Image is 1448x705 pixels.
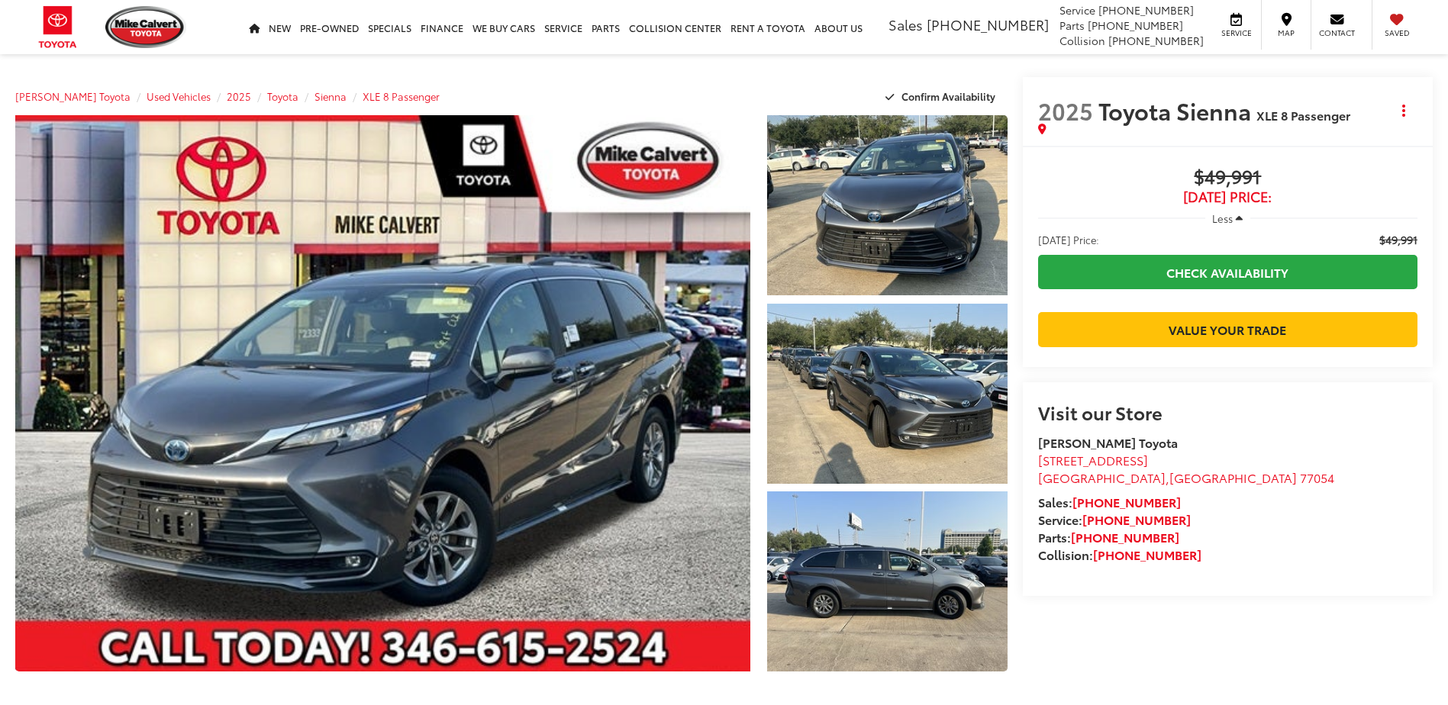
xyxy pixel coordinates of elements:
img: 2025 Toyota Sienna XLE 8 Passenger [765,490,1010,674]
a: [PHONE_NUMBER] [1071,528,1179,546]
a: Expand Photo 0 [15,115,750,671]
a: Sienna [314,89,347,103]
span: XLE 8 Passenger [1256,106,1350,124]
button: Actions [1391,97,1417,124]
a: XLE 8 Passenger [363,89,440,103]
a: Value Your Trade [1038,312,1417,346]
button: Confirm Availability [877,83,1008,110]
span: Sales [888,14,923,34]
a: [PHONE_NUMBER] [1072,493,1181,510]
img: 2025 Toyota Sienna XLE 8 Passenger [765,301,1010,485]
a: [PHONE_NUMBER] [1082,510,1191,528]
span: Service [1059,2,1095,18]
span: [DATE] Price: [1038,232,1099,247]
span: , [1038,468,1334,486]
a: 2025 [227,89,251,103]
img: 2025 Toyota Sienna XLE 8 Passenger [765,113,1010,297]
span: $49,991 [1038,166,1417,189]
span: Toyota Sienna [1098,94,1256,127]
span: [PHONE_NUMBER] [927,14,1049,34]
a: Expand Photo 1 [767,115,1007,295]
span: 2025 [1038,94,1093,127]
span: [STREET_ADDRESS] [1038,451,1148,468]
span: [PHONE_NUMBER] [1088,18,1183,33]
strong: Collision: [1038,546,1201,563]
a: Expand Photo 2 [767,304,1007,484]
span: [GEOGRAPHIC_DATA] [1038,468,1166,486]
a: [STREET_ADDRESS] [GEOGRAPHIC_DATA],[GEOGRAPHIC_DATA] 77054 [1038,451,1334,486]
a: [PERSON_NAME] Toyota [15,89,131,103]
span: Collision [1059,33,1105,48]
h2: Visit our Store [1038,402,1417,422]
a: Toyota [267,89,298,103]
a: Check Availability [1038,255,1417,289]
span: Service [1219,27,1253,38]
strong: [PERSON_NAME] Toyota [1038,433,1178,451]
span: Saved [1380,27,1414,38]
strong: Sales: [1038,493,1181,510]
a: Expand Photo 3 [767,491,1007,671]
span: 77054 [1300,468,1334,486]
strong: Service: [1038,510,1191,528]
span: dropdown dots [1402,105,1405,117]
img: Mike Calvert Toyota [105,6,186,48]
span: [GEOGRAPHIC_DATA] [1169,468,1297,486]
a: Used Vehicles [147,89,211,103]
span: $49,991 [1379,232,1417,247]
span: Map [1269,27,1303,38]
span: [DATE] Price: [1038,189,1417,204]
span: Parts [1059,18,1085,33]
button: Less [1205,204,1251,232]
span: Confirm Availability [901,89,995,103]
strong: Parts: [1038,528,1179,546]
span: [PHONE_NUMBER] [1108,33,1204,48]
span: [PHONE_NUMBER] [1098,2,1194,18]
img: 2025 Toyota Sienna XLE 8 Passenger [8,112,758,674]
a: [PHONE_NUMBER] [1093,546,1201,563]
span: Contact [1319,27,1355,38]
span: Less [1212,211,1233,225]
